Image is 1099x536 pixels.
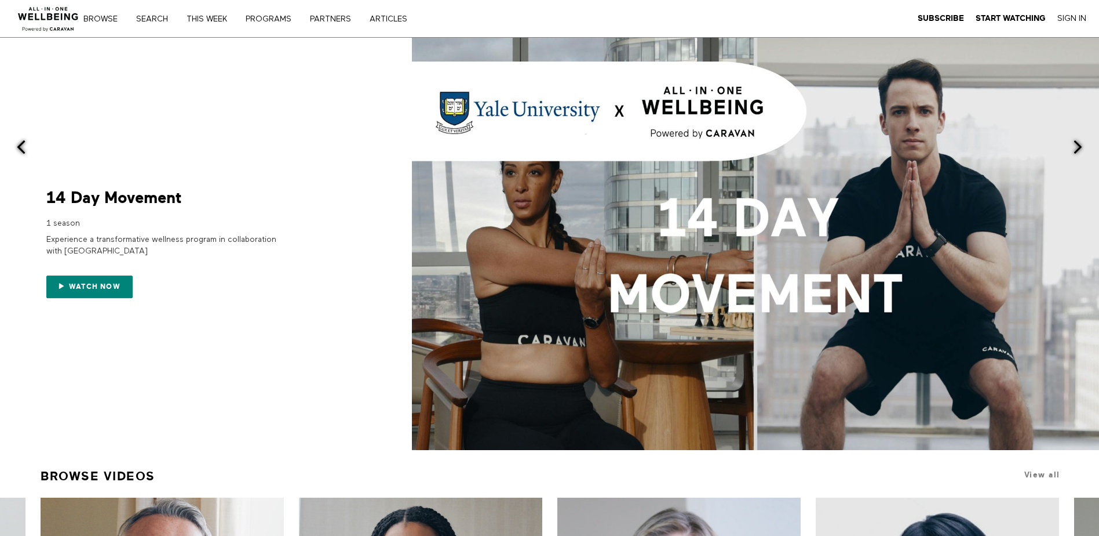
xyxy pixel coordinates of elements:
[242,15,304,23] a: PROGRAMS
[918,14,964,23] strong: Subscribe
[918,13,964,24] a: Subscribe
[41,464,155,488] a: Browse Videos
[976,14,1046,23] strong: Start Watching
[976,13,1046,24] a: Start Watching
[1057,13,1086,24] a: Sign In
[92,13,431,24] nav: Primary
[79,15,130,23] a: Browse
[1024,470,1060,479] a: View all
[366,15,419,23] a: ARTICLES
[182,15,239,23] a: THIS WEEK
[132,15,180,23] a: Search
[306,15,363,23] a: PARTNERS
